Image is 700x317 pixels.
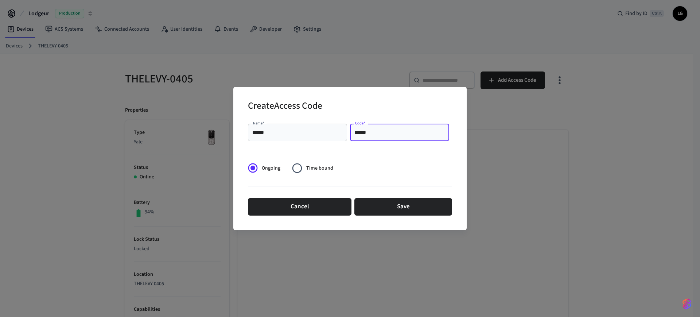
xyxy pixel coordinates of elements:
[253,120,265,126] label: Name
[248,96,322,118] h2: Create Access Code
[306,165,333,172] span: Time bound
[355,120,366,126] label: Code
[262,165,280,172] span: Ongoing
[682,298,691,310] img: SeamLogoGradient.69752ec5.svg
[354,198,452,216] button: Save
[248,198,351,216] button: Cancel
